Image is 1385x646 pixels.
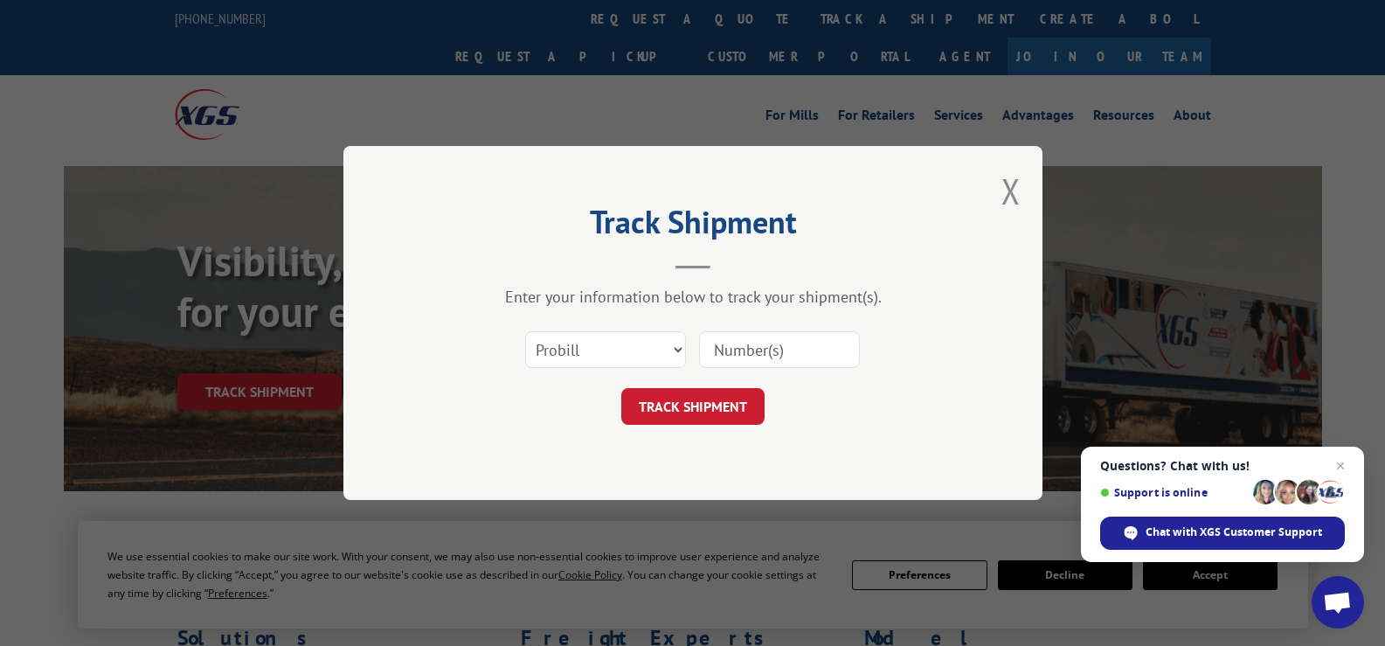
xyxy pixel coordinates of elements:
[1146,524,1322,540] span: Chat with XGS Customer Support
[1001,168,1021,214] button: Close modal
[431,287,955,307] div: Enter your information below to track your shipment(s).
[431,210,955,243] h2: Track Shipment
[699,331,860,368] input: Number(s)
[1312,576,1364,629] div: Open chat
[1100,517,1345,550] div: Chat with XGS Customer Support
[621,388,765,425] button: TRACK SHIPMENT
[1100,459,1345,473] span: Questions? Chat with us!
[1100,486,1247,499] span: Support is online
[1330,455,1351,476] span: Close chat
